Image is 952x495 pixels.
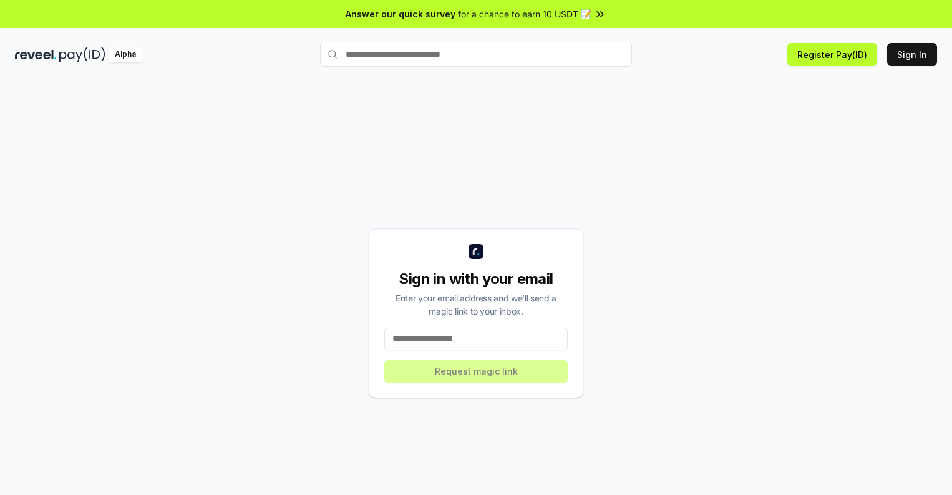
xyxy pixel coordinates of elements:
span: for a chance to earn 10 USDT 📝 [458,7,591,21]
img: pay_id [59,47,105,62]
img: logo_small [469,244,483,259]
button: Sign In [887,43,937,66]
div: Alpha [108,47,143,62]
button: Register Pay(ID) [787,43,877,66]
div: Enter your email address and we’ll send a magic link to your inbox. [384,292,568,318]
div: Sign in with your email [384,269,568,289]
span: Answer our quick survey [346,7,455,21]
img: reveel_dark [15,47,57,62]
